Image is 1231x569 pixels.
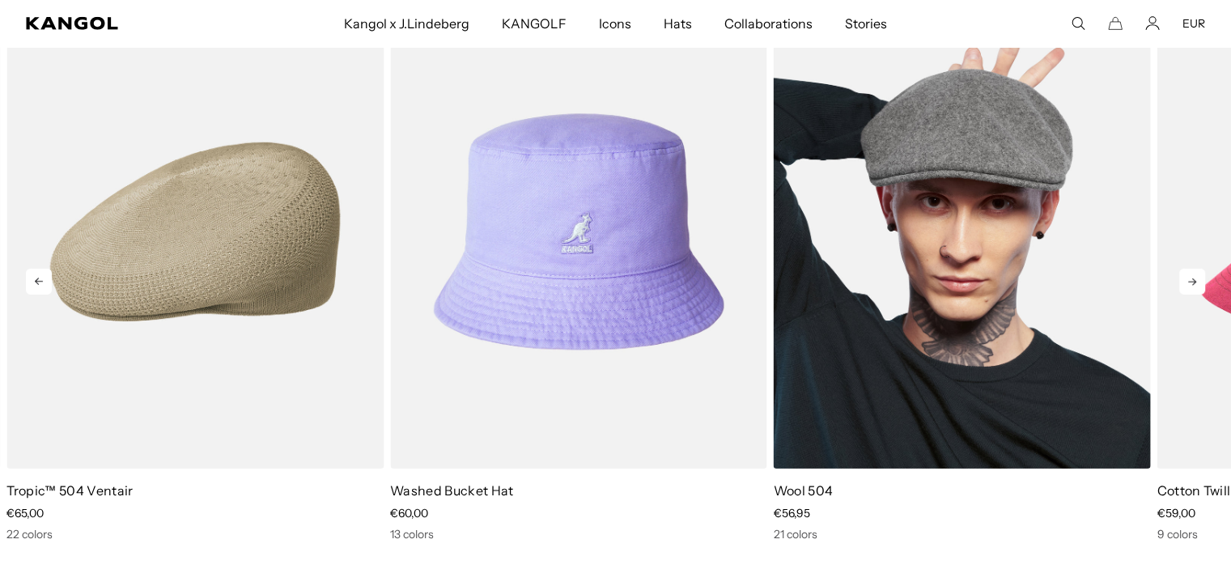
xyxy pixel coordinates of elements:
[6,482,133,499] a: Tropic™ 504 Ventair
[390,482,513,499] a: Washed Bucket Hat
[6,506,44,520] span: €65,00
[1157,506,1195,520] span: €59,00
[774,527,1151,541] div: 21 colors
[1182,16,1205,31] button: EUR
[1145,16,1160,31] a: Account
[774,506,810,520] span: €56,95
[390,527,767,541] div: 13 colors
[774,482,834,499] a: Wool 504
[6,527,384,541] div: 22 colors
[1071,16,1085,31] summary: Search here
[26,17,227,30] a: Kangol
[1108,16,1123,31] button: Cart
[390,506,428,520] span: €60,00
